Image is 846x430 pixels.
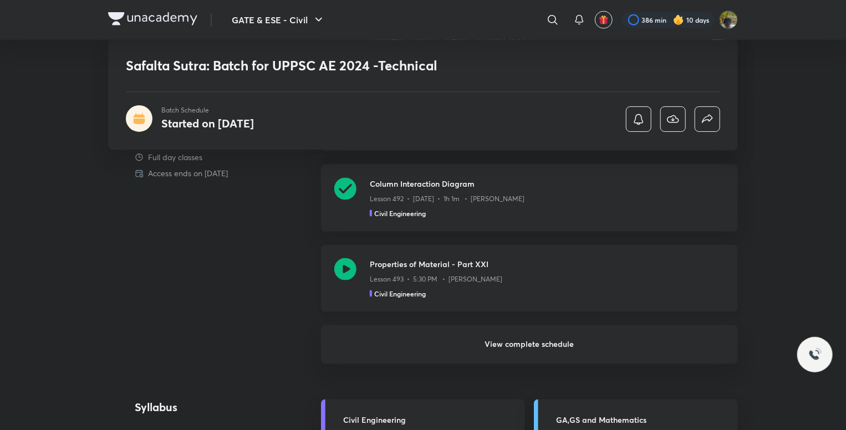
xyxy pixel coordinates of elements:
[108,12,197,28] a: Company Logo
[135,400,285,416] h4: Syllabus
[343,414,518,426] h5: Civil Engineering
[161,116,254,131] h4: Started on [DATE]
[370,178,725,190] h3: Column Interaction Diagram
[374,289,426,299] h5: Civil Engineering
[370,194,524,204] p: Lesson 492 • [DATE] • 1h 1m • [PERSON_NAME]
[148,167,228,179] p: Access ends on [DATE]
[225,9,332,31] button: GATE & ESE - Civil
[719,11,738,29] img: shubham rawat
[321,165,738,245] a: Column Interaction DiagramLesson 492 • [DATE] • 1h 1m • [PERSON_NAME]Civil Engineering
[556,414,731,426] h5: GA,GS and Mathematics
[370,258,725,270] h3: Properties of Material - Part XXI
[673,14,684,25] img: streak
[374,208,426,218] h5: Civil Engineering
[108,12,197,25] img: Company Logo
[370,274,502,284] p: Lesson 493 • 5:30 PM • [PERSON_NAME]
[599,15,609,25] img: avatar
[808,348,822,361] img: ttu
[321,325,738,364] h6: View complete schedule
[161,105,254,115] p: Batch Schedule
[321,245,738,325] a: Properties of Material - Part XXILesson 493 • 5:30 PM • [PERSON_NAME]Civil Engineering
[595,11,613,29] button: avatar
[148,151,202,163] p: Full day classes
[126,58,560,74] h1: Safalta Sutra: Batch for UPPSC AE 2024 -Technical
